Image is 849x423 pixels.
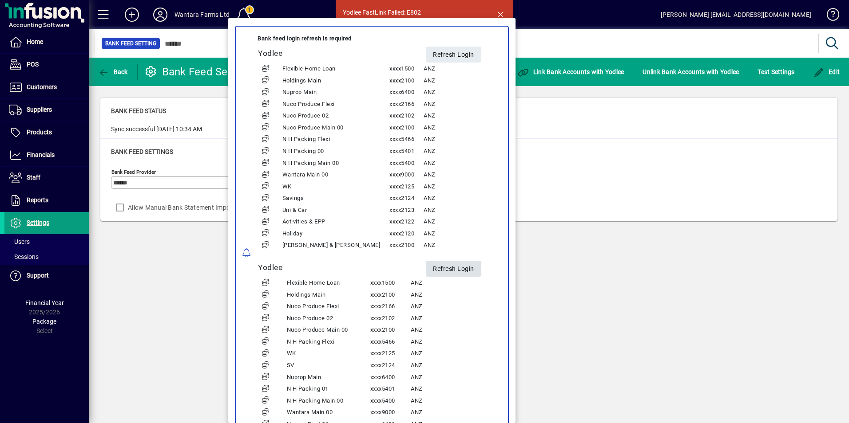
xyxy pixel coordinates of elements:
td: Nuprop Main [286,372,370,384]
td: N H Packing 01 [286,383,370,395]
td: xxxx9000 [389,169,423,181]
td: Holdings Main [282,75,389,87]
td: xxxx6400 [389,86,423,98]
td: xxxx6400 [370,372,410,384]
td: xxxx5400 [370,395,410,407]
td: xxxx5466 [370,336,410,348]
td: ANZ [423,98,492,110]
td: ANZ [423,193,492,205]
td: WK [282,181,389,193]
td: Flexible Home Loan [282,63,389,75]
td: Nuprop Main [282,86,389,98]
td: ANZ [410,395,492,407]
td: ANZ [423,122,492,134]
td: ANZ [410,301,492,313]
td: Holdings Main [286,289,370,301]
td: ANZ [410,383,492,395]
td: ANZ [410,407,492,419]
td: [PERSON_NAME] & [PERSON_NAME] [282,240,389,252]
button: Refresh Login [426,261,481,277]
td: ANZ [423,157,492,169]
td: ANZ [410,289,492,301]
h5: Yodlee [258,49,414,59]
td: ANZ [410,360,492,372]
td: WK [286,348,370,360]
td: xxxx9000 [370,407,410,419]
td: ANZ [423,169,492,181]
td: ANZ [410,348,492,360]
td: N H Packing Flexi [282,134,389,146]
td: xxxx2100 [389,122,423,134]
td: xxxx2124 [370,360,410,372]
td: Savings [282,193,389,205]
td: ANZ [423,75,492,87]
td: ANZ [423,181,492,193]
td: xxxx2166 [389,98,423,110]
td: Nuco Produce 02 [286,313,370,325]
td: xxxx2100 [389,240,423,252]
td: xxxx2102 [389,110,423,122]
td: N H Packing 00 [282,145,389,157]
td: Nuco Produce Main 00 [286,325,370,337]
td: ANZ [410,277,492,289]
td: xxxx5401 [389,145,423,157]
td: xxxx2123 [389,204,423,216]
td: Nuco Produce 02 [282,110,389,122]
td: Holiday [282,228,389,240]
td: xxxx2100 [370,289,410,301]
td: Flexible Home Loan [286,277,370,289]
span: Refresh Login [433,47,474,62]
td: ANZ [423,134,492,146]
td: ANZ [410,313,492,325]
td: ANZ [423,204,492,216]
td: xxxx2166 [370,301,410,313]
td: ANZ [410,325,492,337]
td: ANZ [423,228,492,240]
td: xxxx1500 [389,63,423,75]
td: ANZ [410,336,492,348]
td: ANZ [423,145,492,157]
td: ANZ [423,216,492,228]
button: Refresh Login [426,47,481,63]
td: ANZ [423,63,492,75]
span: Refresh Login [433,262,474,276]
div: Bank feed login refresh is required [258,33,492,44]
td: xxxx2122 [389,216,423,228]
td: xxxx5401 [370,383,410,395]
td: N H Packing Main 00 [286,395,370,407]
td: Wantara Main 00 [282,169,389,181]
td: Nuco Produce Flexi [286,301,370,313]
td: xxxx1500 [370,277,410,289]
td: xxxx2120 [389,228,423,240]
td: Activities & EPP [282,216,389,228]
h5: Yodlee [258,263,401,273]
td: xxxx5400 [389,157,423,169]
td: SV [286,360,370,372]
td: xxxx2100 [370,325,410,337]
td: ANZ [410,372,492,384]
td: xxxx5466 [389,134,423,146]
td: ANZ [423,240,492,252]
td: ANZ [423,110,492,122]
td: ANZ [423,86,492,98]
td: Wantara Main 00 [286,407,370,419]
td: xxxx2125 [370,348,410,360]
td: xxxx2102 [370,313,410,325]
td: Nuco Produce Flexi [282,98,389,110]
td: Uni & Car [282,204,389,216]
td: N H Packing Main 00 [282,157,389,169]
td: xxxx2125 [389,181,423,193]
td: N H Packing Flexi [286,336,370,348]
td: Nuco Produce Main 00 [282,122,389,134]
td: xxxx2124 [389,193,423,205]
td: xxxx2100 [389,75,423,87]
